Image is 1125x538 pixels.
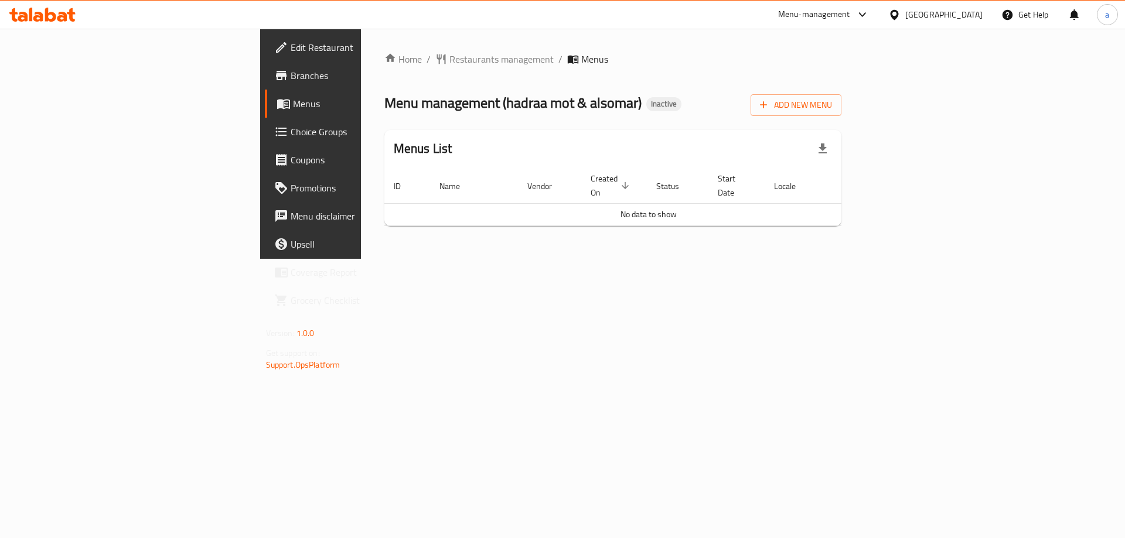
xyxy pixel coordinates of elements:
[809,135,837,163] div: Export file
[291,265,439,279] span: Coverage Report
[265,118,448,146] a: Choice Groups
[394,140,452,157] h2: Menus List
[905,8,983,21] div: [GEOGRAPHIC_DATA]
[581,52,608,66] span: Menus
[394,179,416,193] span: ID
[291,293,439,307] span: Grocery Checklist
[265,174,448,202] a: Promotions
[296,325,315,341] span: 1.0.0
[656,179,694,193] span: Status
[825,168,913,204] th: Actions
[384,90,642,116] span: Menu management ( hadraa mot & alsomar )
[291,153,439,167] span: Coupons
[591,172,633,200] span: Created On
[265,202,448,230] a: Menu disclaimer
[265,33,448,61] a: Edit Restaurant
[1105,8,1109,21] span: a
[778,8,850,22] div: Menu-management
[291,181,439,195] span: Promotions
[646,99,681,109] span: Inactive
[265,61,448,90] a: Branches
[291,40,439,54] span: Edit Restaurant
[558,52,562,66] li: /
[291,237,439,251] span: Upsell
[449,52,554,66] span: Restaurants management
[439,179,475,193] span: Name
[621,207,677,222] span: No data to show
[266,357,340,372] a: Support.OpsPlatform
[291,209,439,223] span: Menu disclaimer
[265,230,448,258] a: Upsell
[293,97,439,111] span: Menus
[384,52,842,66] nav: breadcrumb
[265,90,448,118] a: Menus
[265,286,448,314] a: Grocery Checklist
[265,146,448,174] a: Coupons
[774,179,811,193] span: Locale
[646,97,681,111] div: Inactive
[266,345,320,361] span: Get support on:
[291,125,439,139] span: Choice Groups
[527,179,567,193] span: Vendor
[718,172,751,200] span: Start Date
[265,258,448,286] a: Coverage Report
[291,68,439,83] span: Branches
[266,325,295,341] span: Version:
[760,98,832,112] span: Add New Menu
[384,168,913,226] table: enhanced table
[751,94,841,116] button: Add New Menu
[435,52,554,66] a: Restaurants management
